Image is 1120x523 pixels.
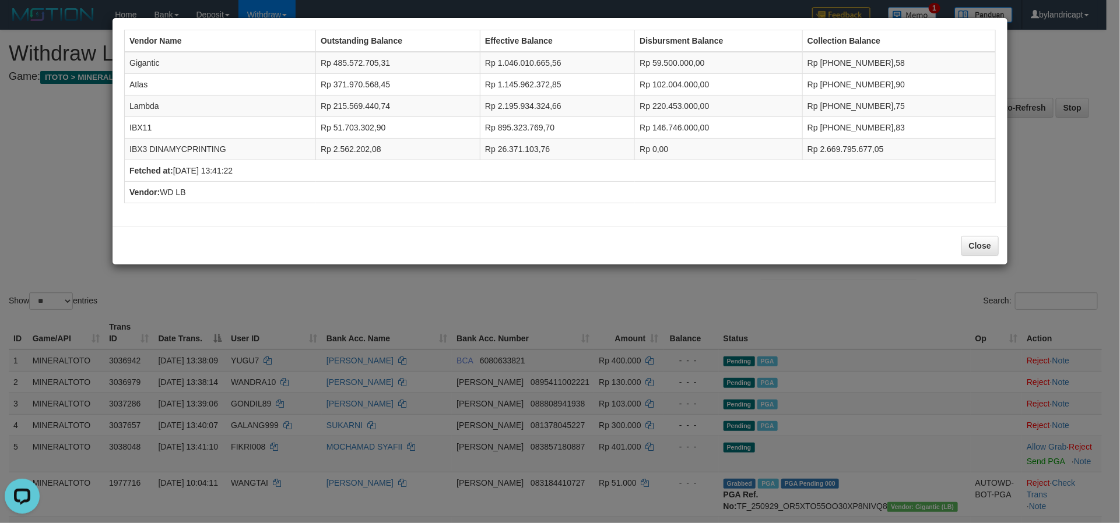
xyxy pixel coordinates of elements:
th: Vendor Name [125,30,316,52]
b: Fetched at: [129,166,173,175]
td: Rp 26.371.103,76 [480,139,635,160]
td: Rp 220.453.000,00 [635,96,803,117]
th: Outstanding Balance [316,30,480,52]
td: Rp 2.562.202,08 [316,139,480,160]
td: Rp [PHONE_NUMBER],83 [802,117,995,139]
td: Rp 146.746.000,00 [635,117,803,139]
td: Rp 215.569.440,74 [316,96,480,117]
td: Rp 2.669.795.677,05 [802,139,995,160]
td: Gigantic [125,52,316,74]
td: Atlas [125,74,316,96]
td: IBX3 DINAMYCPRINTING [125,139,316,160]
td: Rp 895.323.769,70 [480,117,635,139]
td: Rp 59.500.000,00 [635,52,803,74]
td: WD LB [125,182,996,203]
b: Vendor: [129,188,160,197]
td: [DATE] 13:41:22 [125,160,996,182]
td: Rp 485.572.705,31 [316,52,480,74]
th: Effective Balance [480,30,635,52]
th: Collection Balance [802,30,995,52]
td: Rp 102.004.000,00 [635,74,803,96]
td: Rp [PHONE_NUMBER],90 [802,74,995,96]
td: Rp 1.145.962.372,85 [480,74,635,96]
td: Rp 2.195.934.324,66 [480,96,635,117]
th: Disbursment Balance [635,30,803,52]
td: IBX11 [125,117,316,139]
td: Rp 1.046.010.665,56 [480,52,635,74]
td: Lambda [125,96,316,117]
button: Open LiveChat chat widget [5,5,40,40]
td: Rp [PHONE_NUMBER],58 [802,52,995,74]
td: Rp [PHONE_NUMBER],75 [802,96,995,117]
td: Rp 51.703.302,90 [316,117,480,139]
button: Close [961,236,999,256]
td: Rp 371.970.568,45 [316,74,480,96]
td: Rp 0,00 [635,139,803,160]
